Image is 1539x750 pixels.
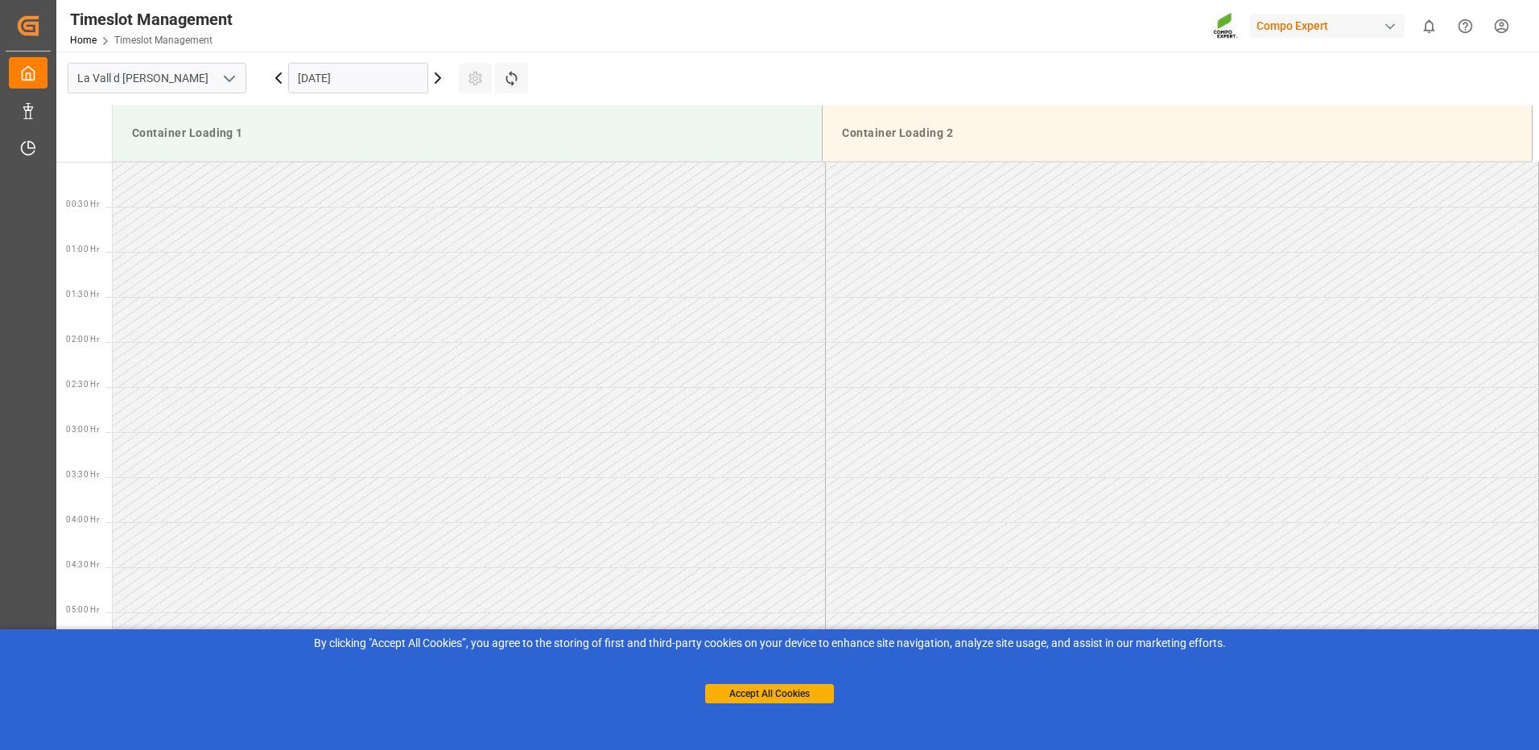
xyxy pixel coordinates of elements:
[66,470,99,479] span: 03:30 Hr
[66,605,99,614] span: 05:00 Hr
[1447,8,1483,44] button: Help Center
[1411,8,1447,44] button: show 0 new notifications
[66,335,99,344] span: 02:00 Hr
[66,380,99,389] span: 02:30 Hr
[70,7,233,31] div: Timeslot Management
[66,290,99,299] span: 01:30 Hr
[66,515,99,524] span: 04:00 Hr
[66,560,99,569] span: 04:30 Hr
[217,66,241,91] button: open menu
[66,200,99,208] span: 00:30 Hr
[1213,12,1239,40] img: Screenshot%202023-09-29%20at%2010.02.21.png_1712312052.png
[288,63,428,93] input: DD.MM.YYYY
[68,63,246,93] input: Type to search/select
[1250,14,1405,38] div: Compo Expert
[66,425,99,434] span: 03:00 Hr
[836,118,1519,148] div: Container Loading 2
[705,684,834,703] button: Accept All Cookies
[70,35,97,46] a: Home
[11,635,1528,652] div: By clicking "Accept All Cookies”, you agree to the storing of first and third-party cookies on yo...
[1250,10,1411,41] button: Compo Expert
[126,118,809,148] div: Container Loading 1
[66,245,99,253] span: 01:00 Hr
